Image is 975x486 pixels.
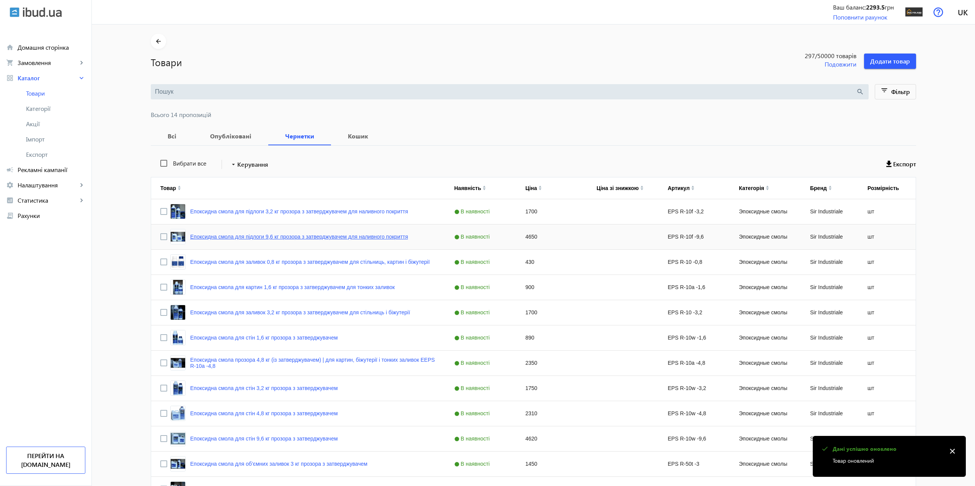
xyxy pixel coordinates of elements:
[190,461,367,467] a: Епоксидна смола для об’ємних заливок 3 кг прозора з затверджувачем
[730,351,801,375] div: Эпоксидные смолы
[766,185,769,188] img: arrow-up.svg
[516,250,587,275] div: 430
[151,300,916,325] div: Press SPACE to select this row.
[828,188,832,190] img: arrow-down.svg
[659,426,730,451] div: EPS R-10w -9,6
[78,59,85,67] mat-icon: keyboard_arrow_right
[6,74,14,82] mat-icon: grid_view
[833,457,942,465] p: Товар оновлений
[825,60,856,68] span: Подовжити
[858,426,916,451] div: шт
[6,44,14,51] mat-icon: home
[810,185,827,191] div: Бренд
[18,181,78,189] span: Налаштування
[340,133,376,139] b: Кошик
[454,234,492,240] span: В наявності
[525,185,537,191] div: Ціна
[691,185,695,188] img: arrow-up.svg
[6,447,85,474] a: Перейти на [DOMAIN_NAME]
[26,120,85,128] span: Акції
[454,309,492,315] span: В наявності
[151,224,916,250] div: Press SPACE to select this row.
[801,224,858,249] div: Sir Industriale
[870,57,910,65] span: Додати товар
[151,325,916,351] div: Press SPACE to select this row.
[730,325,801,350] div: Эпоксидные смолы
[277,133,322,139] b: Чернетки
[730,300,801,325] div: Эпоксидные смолы
[864,54,916,69] button: Додати товар
[516,401,587,426] div: 2310
[801,426,858,451] div: Sir Industriale
[516,452,587,476] div: 1450
[18,74,78,82] span: Каталог
[454,185,481,191] div: Наявність
[739,185,764,191] div: Категорія
[597,185,639,191] div: Ціна зі знижкою
[6,181,14,189] mat-icon: settings
[766,188,769,190] img: arrow-down.svg
[858,300,916,325] div: шт
[659,300,730,325] div: EPS R-10 -3,2
[190,357,436,369] a: Епоксидна смола прозора 4,8 кг (із затверджувачем) | для картин, біжутерії і тонких заливок EEPS ...
[858,376,916,401] div: шт
[820,444,830,454] mat-icon: check
[23,7,62,17] img: ibud_text.svg
[730,376,801,401] div: Эпоксидные смолы
[801,376,858,401] div: Sir Industriale
[730,250,801,275] div: Эпоксидные смолы
[773,52,856,60] span: 297
[538,188,542,190] img: arrow-down.svg
[454,284,492,290] span: В наявності
[190,385,338,391] a: Епоксидна смола для стін 3,2 кг прозора з затверджувачем
[858,325,916,350] div: шт
[867,185,899,191] div: Розмірність
[230,161,237,168] mat-icon: arrow_drop_down
[6,59,14,67] mat-icon: shopping_cart
[659,376,730,401] div: EPS R-10w -3,2
[171,160,206,166] label: Вибрати все
[151,401,916,426] div: Press SPACE to select this row.
[801,275,858,300] div: Sir Industriale
[454,208,492,215] span: В наявності
[858,401,916,426] div: шт
[905,3,923,21] img: 980868dfa45da034e1809337376386-25b2916b5c.jpg
[659,325,730,350] div: EPS R-10w -1,6
[828,185,832,188] img: arrow-up.svg
[18,166,85,174] span: Рекламні кампанії
[730,452,801,476] div: Эпоксидные смолы
[151,199,916,224] div: Press SPACE to select this row.
[801,401,858,426] div: Sir Industriale
[26,135,85,143] span: Імпорт
[958,7,968,17] span: uk
[659,401,730,426] div: EPS R-10w -4,8
[730,426,801,451] div: Эпоксидные смолы
[659,224,730,249] div: EPS R-10f -9,6
[483,185,486,188] img: arrow-up.svg
[856,88,864,96] mat-icon: search
[640,188,644,190] img: arrow-down.svg
[691,188,695,190] img: arrow-down.svg
[833,13,887,21] a: Поповнити рахунок
[18,44,85,51] span: Домашня сторінка
[833,3,894,11] div: Ваш баланс: грн
[516,376,587,401] div: 1750
[18,212,85,219] span: Рахунки
[190,309,410,315] a: Епоксидна смола для заливок 3,2 кг прозора з затверджувачем для стільниць і біжутерії
[866,3,885,11] b: 2293.5
[6,166,14,174] mat-icon: campaign
[730,401,801,426] div: Эпоксидные смолы
[516,224,587,249] div: 4650
[190,284,395,290] a: Епоксидна смола для картин 1,6 кг прозора з затверджувачем для тонких заливок
[10,7,20,17] img: ibud.svg
[815,52,856,60] span: /50000 товарів
[659,452,730,476] div: EPS R-50t -3
[516,325,587,350] div: 890
[454,335,492,341] span: В наявності
[151,376,916,401] div: Press SPACE to select this row.
[237,160,268,169] span: Керування
[801,199,858,224] div: Sir Industriale
[483,188,486,190] img: arrow-down.svg
[454,436,492,442] span: В наявності
[155,88,856,96] input: Пошук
